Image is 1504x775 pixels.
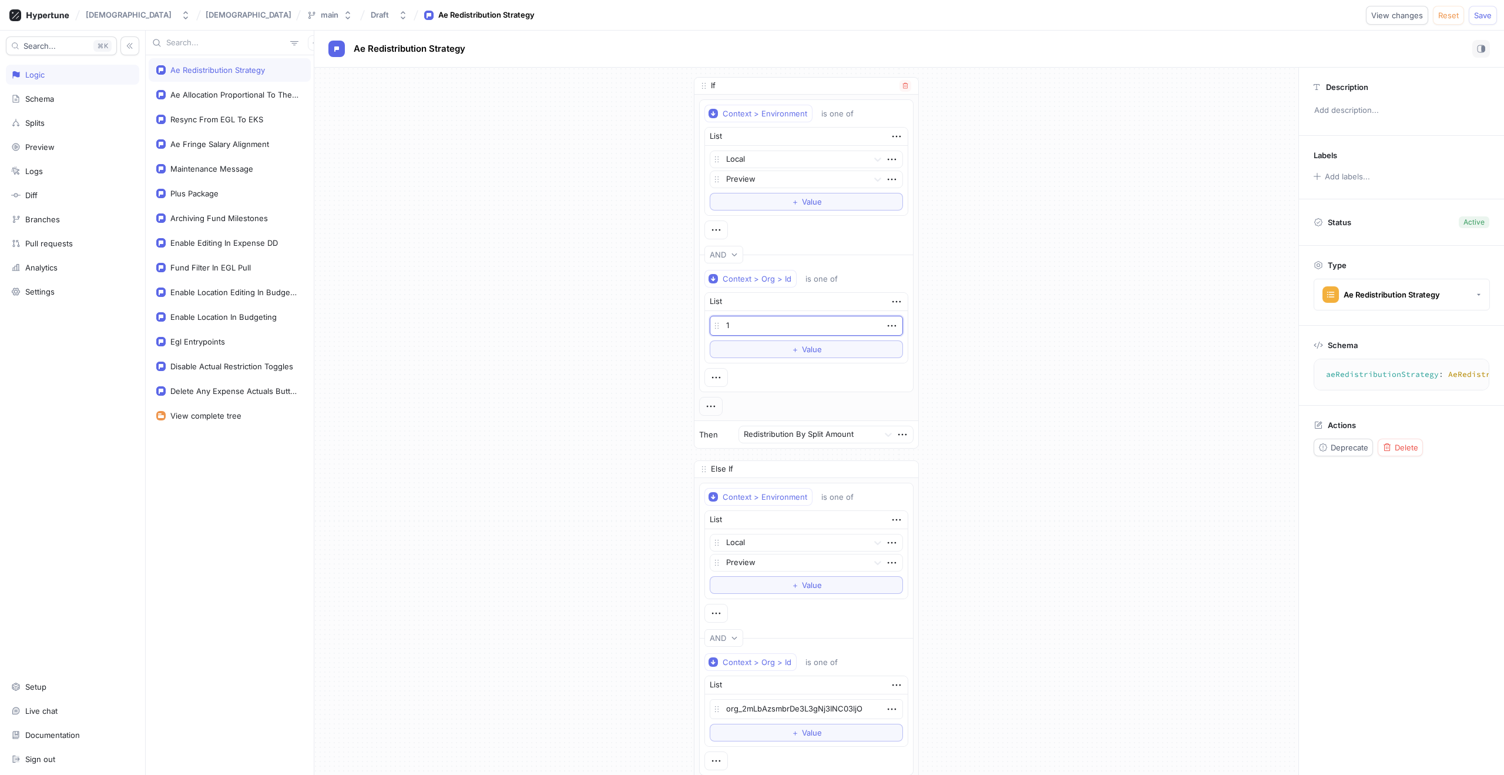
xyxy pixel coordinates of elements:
[170,312,277,322] div: Enable Location In Budgeting
[802,582,822,589] span: Value
[23,42,56,49] span: Search...
[25,239,73,248] div: Pull requests
[710,340,903,358] button: ＋Value
[704,488,813,506] button: Context > Environment
[800,270,855,288] button: is one of
[1469,6,1497,25] button: Save
[25,706,58,716] div: Live chat
[791,729,799,736] span: ＋
[710,633,726,643] div: AND
[371,10,389,20] div: Draft
[1309,101,1494,121] p: Add description...
[1371,12,1423,19] span: View changes
[704,105,813,122] button: Context > Environment
[170,213,268,223] div: Archiving Fund Milestones
[25,754,55,764] div: Sign out
[816,105,871,122] button: is one of
[723,657,791,667] div: Context > Org > Id
[1328,214,1351,231] p: Status
[1310,169,1373,184] button: Add labels...
[802,346,822,353] span: Value
[1366,6,1428,25] button: View changes
[1344,290,1440,300] div: Ae Redistribution Strategy
[170,65,265,75] div: Ae Redistribution Strategy
[1314,151,1337,160] p: Labels
[302,5,357,25] button: main
[170,139,269,149] div: Ae Fringe Salary Alignment
[1474,12,1492,19] span: Save
[710,296,722,308] div: List
[710,576,903,594] button: ＋Value
[1314,439,1373,456] button: Deprecate
[704,246,743,263] button: AND
[805,274,838,284] div: is one of
[81,5,195,25] button: [DEMOGRAPHIC_DATA]
[710,316,903,336] textarea: 1
[805,657,838,667] div: is one of
[711,463,733,475] p: Else If
[710,724,903,741] button: ＋Value
[1463,217,1485,228] div: Active
[710,250,726,260] div: AND
[166,37,286,49] input: Search...
[710,679,722,691] div: List
[170,411,241,420] div: View complete tree
[791,198,799,205] span: ＋
[25,215,60,224] div: Branches
[170,337,225,346] div: Egl Entrypoints
[1438,12,1459,19] span: Reset
[704,270,797,288] button: Context > Org > Id
[25,118,45,128] div: Splits
[1328,420,1356,430] p: Actions
[25,142,55,152] div: Preview
[821,109,854,119] div: is one of
[1328,340,1358,350] p: Schema
[170,263,251,272] div: Fund Filter In EGL Pull
[170,288,298,297] div: Enable Location Editing In Budgeting
[25,730,80,740] div: Documentation
[1314,279,1490,310] button: Ae Redistribution Strategy
[699,429,718,441] p: Then
[93,40,112,52] div: K
[170,386,298,396] div: Delete Any Expense Actuals Button
[25,191,38,200] div: Diff
[1325,173,1370,181] div: Add labels...
[1395,444,1418,451] span: Delete
[6,725,139,745] a: Documentation
[723,274,791,284] div: Context > Org > Id
[821,492,854,502] div: is one of
[710,131,722,142] div: List
[25,70,45,79] div: Logic
[170,238,278,248] div: Enable Editing In Expense DD
[800,653,855,671] button: is one of
[710,514,722,526] div: List
[438,9,535,21] div: Ae Redistribution Strategy
[723,492,807,502] div: Context > Environment
[25,166,43,176] div: Logs
[1331,444,1368,451] span: Deprecate
[704,653,797,671] button: Context > Org > Id
[86,10,172,20] div: [DEMOGRAPHIC_DATA]
[791,346,799,353] span: ＋
[704,629,743,647] button: AND
[791,582,799,589] span: ＋
[1328,260,1347,270] p: Type
[816,488,871,506] button: is one of
[6,36,117,55] button: Search...K
[1326,82,1368,92] p: Description
[25,94,54,103] div: Schema
[802,729,822,736] span: Value
[170,90,298,99] div: Ae Allocation Proportional To The Burn Rate
[206,11,291,19] span: [DEMOGRAPHIC_DATA]
[321,10,338,20] div: main
[723,109,807,119] div: Context > Environment
[170,189,219,198] div: Plus Package
[711,80,716,92] p: If
[170,164,253,173] div: Maintenance Message
[802,198,822,205] span: Value
[25,287,55,296] div: Settings
[710,193,903,211] button: ＋Value
[1433,6,1464,25] button: Reset
[25,263,58,272] div: Analytics
[25,682,46,692] div: Setup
